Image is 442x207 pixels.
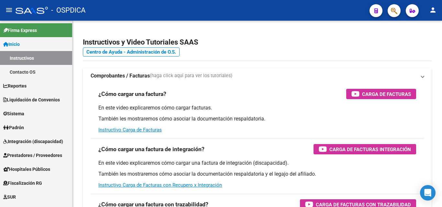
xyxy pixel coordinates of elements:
span: Liquidación de Convenios [3,96,60,103]
span: Sistema [3,110,24,117]
a: Centro de Ayuda - Administración de O.S. [83,47,180,57]
span: Carga de Facturas Integración [329,145,411,153]
p: También les mostraremos cómo asociar la documentación respaldatoria y el legajo del afiliado. [98,171,416,178]
p: En este video explicaremos cómo cargar una factura de integración (discapacidad). [98,160,416,167]
a: Instructivo Carga de Facturas con Recupero x Integración [98,182,222,188]
h3: ¿Cómo cargar una factura? [98,89,166,98]
span: Carga de Facturas [362,90,411,98]
span: Firma Express [3,27,37,34]
strong: Comprobantes / Facturas [91,72,150,79]
p: También les mostraremos cómo asociar la documentación respaldatoria. [98,115,416,122]
span: Hospitales Públicos [3,166,50,173]
button: Carga de Facturas [346,89,416,99]
a: Instructivo Carga de Facturas [98,127,162,133]
span: Prestadores / Proveedores [3,152,62,159]
span: Inicio [3,41,20,48]
mat-icon: menu [5,6,13,14]
span: Padrón [3,124,24,131]
h2: Instructivos y Video Tutoriales SAAS [83,36,432,48]
span: (haga click aquí para ver los tutoriales) [150,72,232,79]
span: SUR [3,193,16,201]
p: En este video explicaremos cómo cargar facturas. [98,104,416,111]
button: Carga de Facturas Integración [314,144,416,154]
span: Integración (discapacidad) [3,138,63,145]
span: - OSPDICA [51,3,85,17]
span: Fiscalización RG [3,180,42,187]
div: Open Intercom Messenger [420,185,436,201]
span: Reportes [3,82,27,89]
mat-expansion-panel-header: Comprobantes / Facturas(haga click aquí para ver los tutoriales) [83,68,432,84]
mat-icon: person [429,6,437,14]
h3: ¿Cómo cargar una factura de integración? [98,145,204,154]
